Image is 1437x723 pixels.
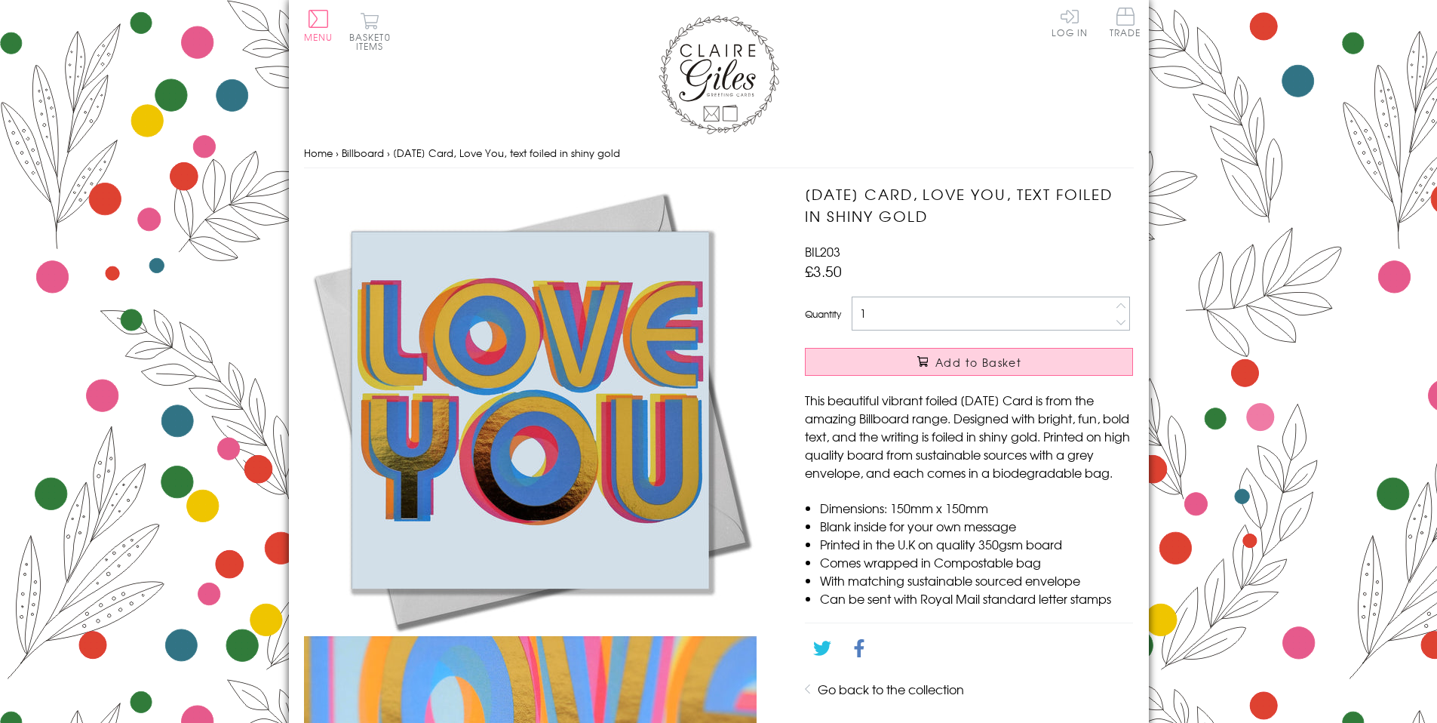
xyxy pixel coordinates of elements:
[820,571,1133,589] li: With matching sustainable sourced envelope
[342,146,384,160] a: Billboard
[304,30,333,44] span: Menu
[304,183,757,636] img: Valentine's Day Card, Love You, text foiled in shiny gold
[820,535,1133,553] li: Printed in the U.K on quality 350gsm board
[935,355,1021,370] span: Add to Basket
[1052,8,1088,37] a: Log In
[1110,8,1141,40] a: Trade
[349,12,391,51] button: Basket0 items
[820,517,1133,535] li: Blank inside for your own message
[387,146,390,160] span: ›
[820,589,1133,608] li: Can be sent with Royal Mail standard letter stamps
[805,242,840,260] span: BIL203
[336,146,339,160] span: ›
[304,138,1134,169] nav: breadcrumbs
[805,391,1133,481] p: This beautiful vibrant foiled [DATE] Card is from the amazing Billboard range. Designed with brig...
[820,553,1133,571] li: Comes wrapped in Compostable bag
[818,680,964,698] a: Go back to the collection
[805,348,1133,376] button: Add to Basket
[356,30,391,53] span: 0 items
[805,307,841,321] label: Quantity
[1110,8,1141,37] span: Trade
[805,260,842,282] span: £3.50
[659,15,779,134] img: Claire Giles Greetings Cards
[304,146,333,160] a: Home
[805,183,1133,227] h1: [DATE] Card, Love You, text foiled in shiny gold
[820,499,1133,517] li: Dimensions: 150mm x 150mm
[393,146,620,160] span: [DATE] Card, Love You, text foiled in shiny gold
[304,10,333,42] button: Menu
